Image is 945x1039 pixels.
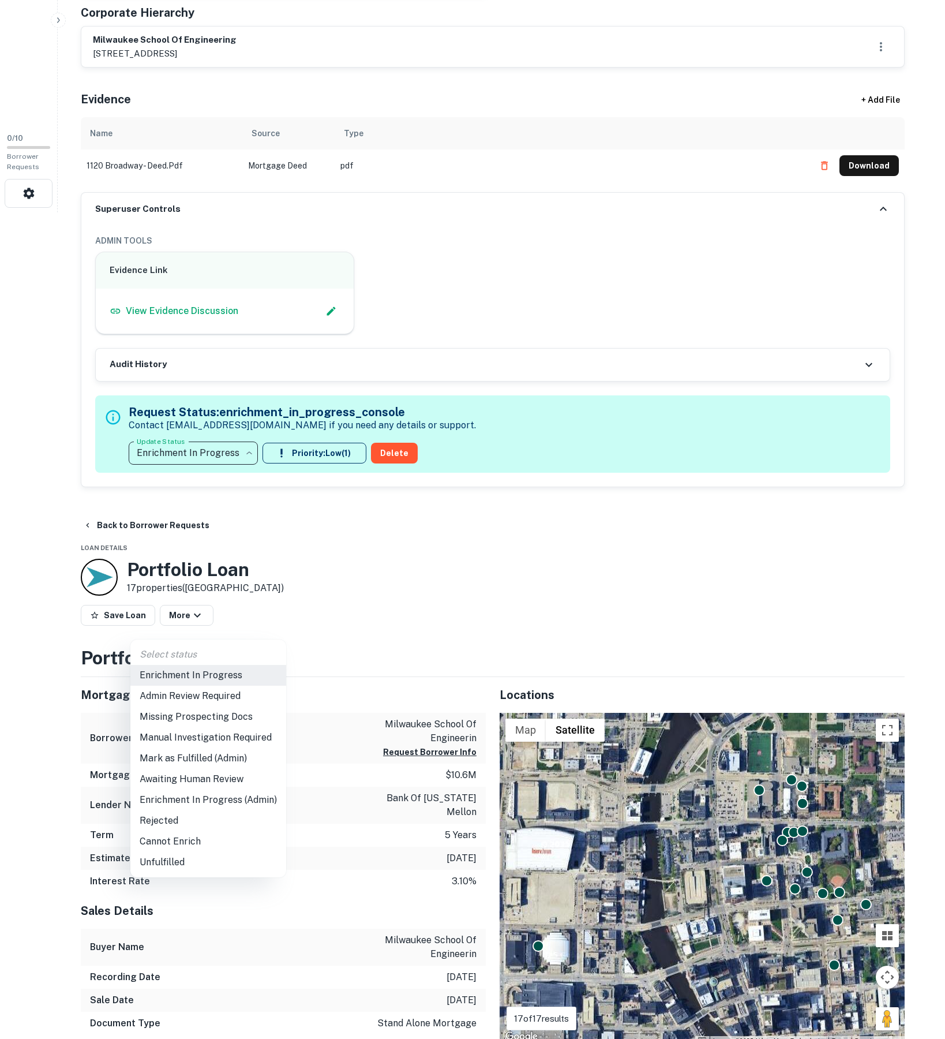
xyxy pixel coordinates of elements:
[130,727,286,748] li: Manual Investigation Required
[130,686,286,707] li: Admin Review Required
[130,831,286,852] li: Cannot Enrich
[130,769,286,790] li: Awaiting Human Review
[130,707,286,727] li: Missing Prospecting Docs
[887,947,945,1002] iframe: Chat Widget
[130,810,286,831] li: Rejected
[130,852,286,873] li: Unfulfilled
[130,790,286,810] li: Enrichment In Progress (Admin)
[130,665,286,686] li: Enrichment In Progress
[130,748,286,769] li: Mark as Fulfilled (Admin)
